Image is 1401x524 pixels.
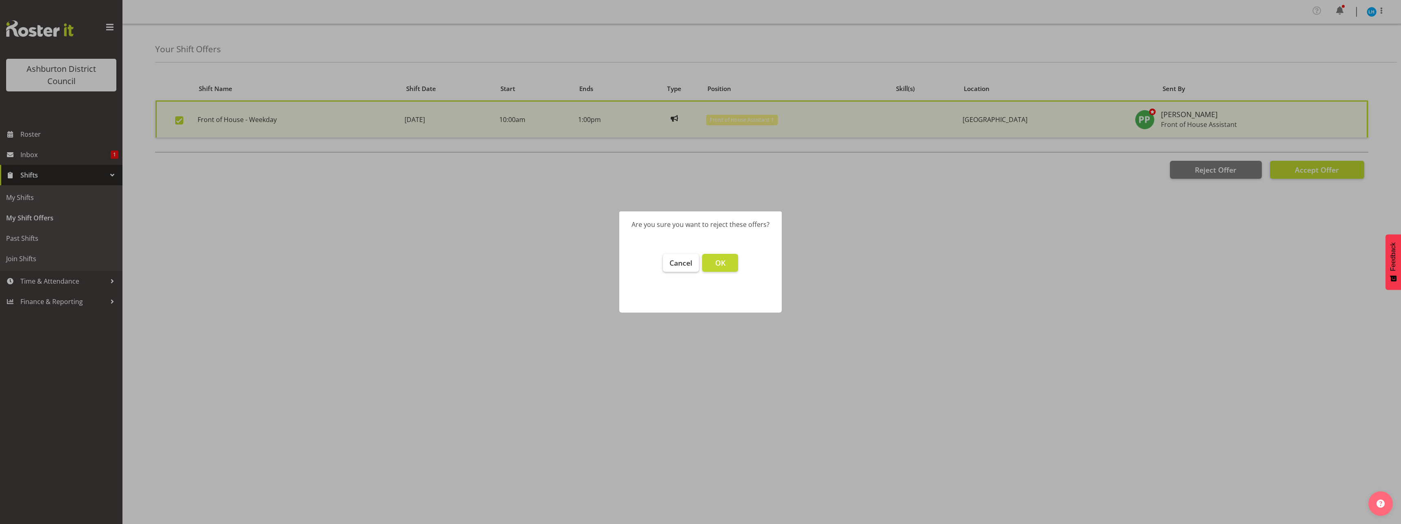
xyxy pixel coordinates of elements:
span: Cancel [669,258,692,268]
button: Cancel [663,254,699,272]
img: help-xxl-2.png [1377,500,1385,508]
span: Feedback [1390,242,1397,271]
button: Feedback - Show survey [1385,234,1401,290]
div: Are you sure you want to reject these offers? [632,220,769,229]
button: OK [702,254,738,272]
span: OK [715,258,725,268]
